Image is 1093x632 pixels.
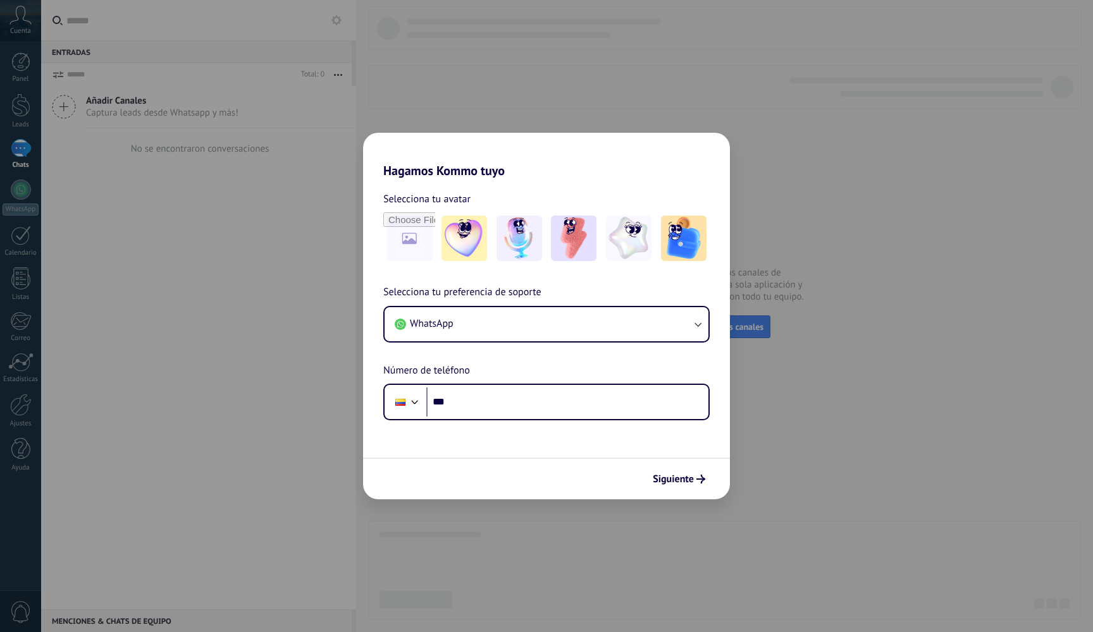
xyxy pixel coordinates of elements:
button: Siguiente [647,468,711,490]
span: Siguiente [653,475,694,483]
img: -4.jpeg [606,216,651,261]
img: -1.jpeg [442,216,487,261]
span: Selecciona tu avatar [383,191,471,207]
img: -2.jpeg [497,216,542,261]
img: -5.jpeg [661,216,707,261]
button: WhatsApp [385,307,708,341]
span: Número de teléfono [383,363,470,379]
div: Colombia: + 57 [388,389,412,415]
h2: Hagamos Kommo tuyo [363,133,730,178]
span: WhatsApp [410,317,454,330]
img: -3.jpeg [551,216,596,261]
span: Selecciona tu preferencia de soporte [383,284,541,301]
